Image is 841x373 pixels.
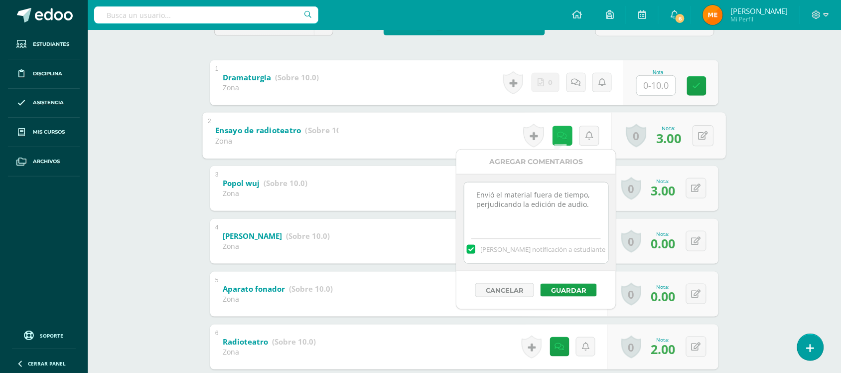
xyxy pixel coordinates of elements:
span: Estudiantes [33,40,69,48]
span: Mi Perfil [730,15,788,23]
textarea: Envió el material fuera de tiempo, perjudicando la edición de audio. [464,183,608,232]
button: Cancelar [475,283,534,297]
span: 0.00 [651,288,675,305]
span: 6 [675,13,686,24]
a: Archivos [8,147,80,177]
span: 2.00 [651,341,675,358]
a: Soporte [12,328,76,342]
div: Zona [223,241,330,251]
a: Disciplina [8,59,80,89]
a: Mis cursos [8,118,80,147]
strong: (Sobre 10.0) [264,178,307,188]
span: [PERSON_NAME] [730,6,788,16]
strong: (Sobre 10.0) [289,284,333,294]
a: Dramaturgia (Sobre 10.0) [223,70,319,86]
div: Zona [223,347,316,357]
span: Disciplina [33,70,62,78]
b: [PERSON_NAME] [223,231,282,241]
a: 0 [621,177,641,200]
img: 700be974b67557735c3dfbb131833c31.png [703,5,723,25]
a: Radioteatro (Sobre 10.0) [223,334,316,350]
span: Soporte [40,332,64,339]
span: 0.00 [651,235,675,252]
strong: (Sobre 10.0) [272,337,316,347]
div: Nota: [651,178,675,185]
div: Nota: [656,125,681,132]
a: 0 [621,230,641,253]
span: 3.00 [651,182,675,199]
div: Nota: [651,283,675,290]
b: Dramaturgia [223,72,271,82]
a: Asistencia [8,89,80,118]
a: Popol wuj (Sobre 10.0) [223,176,307,191]
input: Busca un usuario... [94,6,318,23]
span: Archivos [33,158,60,166]
input: 0-10.0 [637,76,676,95]
div: Nota: [651,336,675,343]
div: Zona [215,136,338,146]
b: Ensayo de radioteatro [215,125,301,135]
a: 0 [621,336,641,359]
span: [PERSON_NAME] notificación a estudiante [480,245,605,254]
strong: (Sobre 10.0) [286,231,330,241]
span: 3.00 [656,129,681,147]
a: Ensayo de radioteatro (Sobre 10.0) [215,122,350,138]
div: Zona [223,188,307,198]
strong: (Sobre 10.0) [275,72,319,82]
b: Aparato fonador [223,284,285,294]
a: Estudiantes [8,30,80,59]
strong: (Sobre 10.0) [305,125,351,135]
div: Zona [223,83,319,92]
b: Radioteatro [223,337,268,347]
div: Zona [223,294,333,304]
a: Aparato fonador (Sobre 10.0) [223,281,333,297]
span: 0 [549,73,553,92]
span: Cerrar panel [28,360,66,367]
a: [PERSON_NAME] (Sobre 10.0) [223,228,330,244]
a: 0 [621,283,641,306]
span: Mis cursos [33,128,65,136]
a: 0 [626,124,647,147]
span: Asistencia [33,99,64,107]
div: Nota [636,70,680,75]
b: Popol wuj [223,178,260,188]
button: Guardar [541,284,597,297]
div: Agregar Comentarios [456,150,616,174]
div: Nota: [651,230,675,237]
